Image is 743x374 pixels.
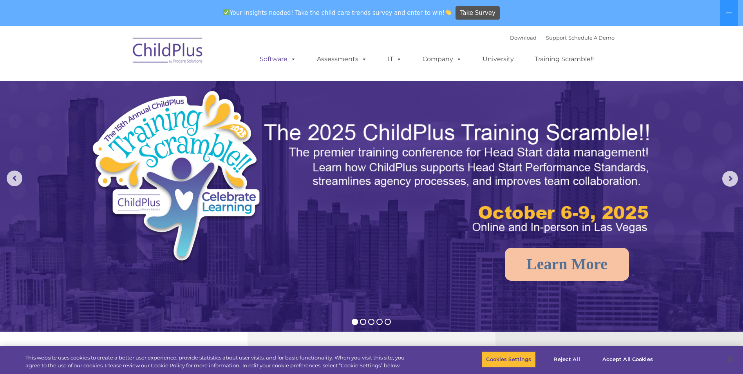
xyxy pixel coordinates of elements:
span: Take Survey [460,6,495,20]
a: Software [252,51,304,67]
span: Your insights needed! Take the child care trends survey and enter to win! [220,5,455,20]
font: | [510,34,615,41]
a: University [475,51,522,67]
button: Accept All Cookies [598,351,657,368]
a: Support [546,34,567,41]
span: Last name [109,52,133,58]
span: Phone number [109,84,142,90]
button: Cookies Settings [482,351,535,368]
img: ✅ [223,9,229,15]
a: Company [415,51,470,67]
a: Schedule A Demo [568,34,615,41]
a: Assessments [309,51,375,67]
img: 👏 [445,9,451,15]
a: Take Survey [456,6,500,20]
a: IT [380,51,410,67]
button: Close [722,351,739,368]
div: This website uses cookies to create a better user experience, provide statistics about user visit... [25,354,409,369]
a: Download [510,34,537,41]
img: ChildPlus by Procare Solutions [129,32,207,71]
a: Training Scramble!! [527,51,602,67]
button: Reject All [542,351,591,368]
a: Learn More [505,248,629,281]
